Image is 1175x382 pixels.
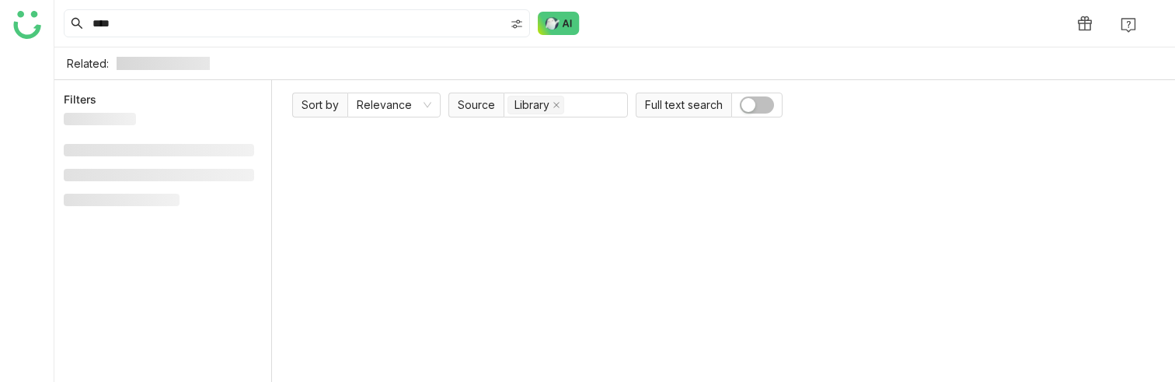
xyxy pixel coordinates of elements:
[448,93,504,117] span: Source
[1121,17,1136,33] img: help.svg
[636,93,731,117] span: Full text search
[292,93,347,117] span: Sort by
[357,93,431,117] nz-select-item: Relevance
[67,57,109,70] div: Related:
[13,11,41,39] img: logo
[507,96,564,114] nz-select-item: Library
[538,12,580,35] img: ask-buddy-normal.svg
[511,18,523,30] img: search-type.svg
[64,92,96,107] div: Filters
[514,96,549,114] div: Library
